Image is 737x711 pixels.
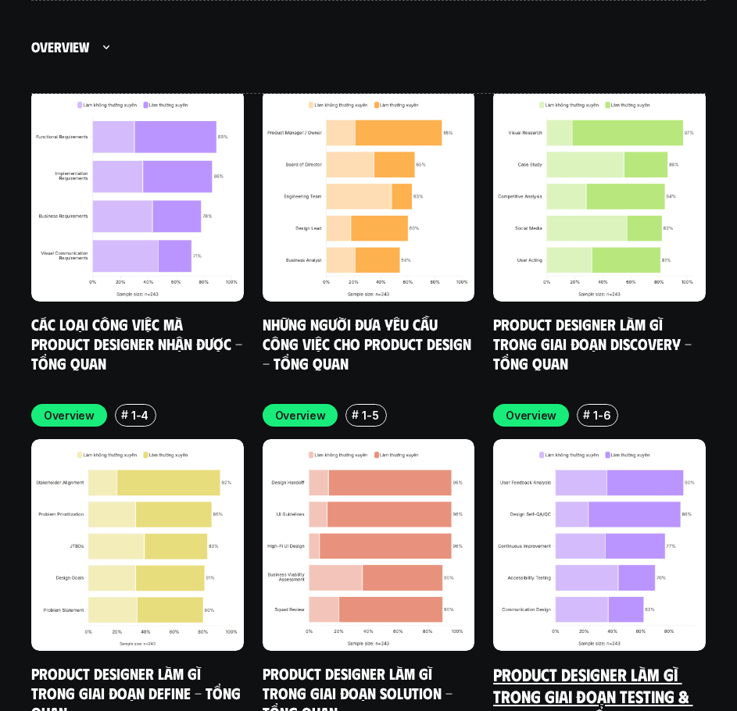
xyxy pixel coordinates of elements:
[121,409,128,420] h6: #
[352,409,359,420] h6: #
[31,38,89,56] h5: Overview
[131,407,148,423] p: 1-4
[493,314,696,373] a: Product Designer làm gì trong giai đoạn Discovery - Tổng quan
[362,407,378,423] p: 1-5
[263,314,475,373] a: Những người đưa yêu cầu công việc cho Product Design - Tổng quan
[593,407,610,423] p: 1-6
[275,407,326,423] p: Overview
[506,407,556,423] p: Overview
[583,409,590,420] h6: #
[44,407,95,423] p: Overview
[31,314,246,373] a: Các loại công việc mà Product Designer nhận được - Tổng quan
